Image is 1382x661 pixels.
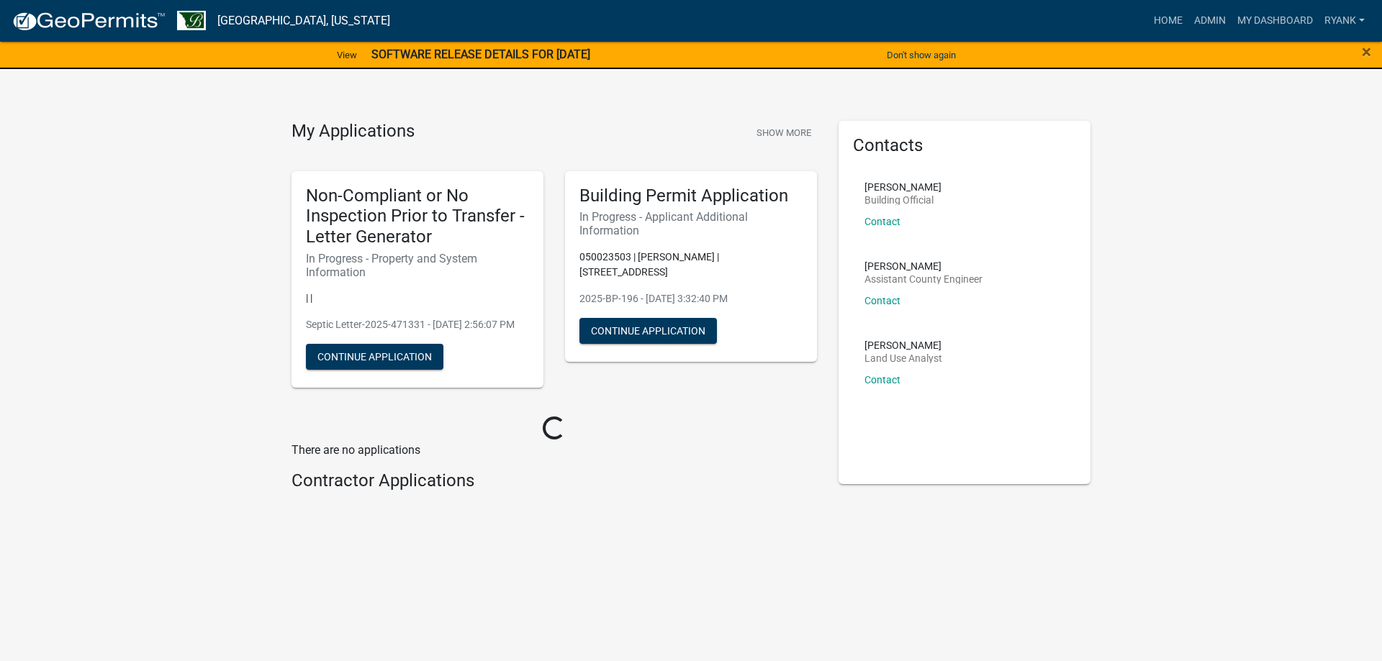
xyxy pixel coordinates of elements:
[864,216,900,227] a: Contact
[853,135,1076,156] h5: Contacts
[864,182,941,192] p: [PERSON_NAME]
[881,43,962,67] button: Don't show again
[371,47,590,61] strong: SOFTWARE RELEASE DETAILS FOR [DATE]
[177,11,206,30] img: Benton County, Minnesota
[292,442,817,459] p: There are no applications
[1232,7,1319,35] a: My Dashboard
[579,318,717,344] button: Continue Application
[579,291,803,306] p: 2025-BP-196 - [DATE] 3:32:40 PM
[579,210,803,237] h6: In Progress - Applicant Additional Information
[864,353,942,363] p: Land Use Analyst
[864,295,900,306] a: Contact
[751,121,817,145] button: Show More
[864,274,983,284] p: Assistant County Engineer
[1362,42,1371,62] span: ×
[306,186,529,247] h5: Non-Compliant or No Inspection Prior to Transfer - Letter Generator
[217,9,390,33] a: [GEOGRAPHIC_DATA], [US_STATE]
[306,317,529,332] p: Septic Letter-2025-471331 - [DATE] 2:56:07 PM
[306,344,443,370] button: Continue Application
[306,291,529,306] p: | |
[306,252,529,279] h6: In Progress - Property and System Information
[864,195,941,205] p: Building Official
[864,374,900,386] a: Contact
[864,261,983,271] p: [PERSON_NAME]
[1362,43,1371,60] button: Close
[1148,7,1188,35] a: Home
[292,470,817,491] h4: Contractor Applications
[1319,7,1370,35] a: RyanK
[331,43,363,67] a: View
[579,186,803,206] h5: Building Permit Application
[292,470,817,497] wm-workflow-list-section: Contractor Applications
[864,340,942,350] p: [PERSON_NAME]
[292,121,415,142] h4: My Applications
[1188,7,1232,35] a: Admin
[579,250,803,280] p: 050023503 | [PERSON_NAME] | [STREET_ADDRESS]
